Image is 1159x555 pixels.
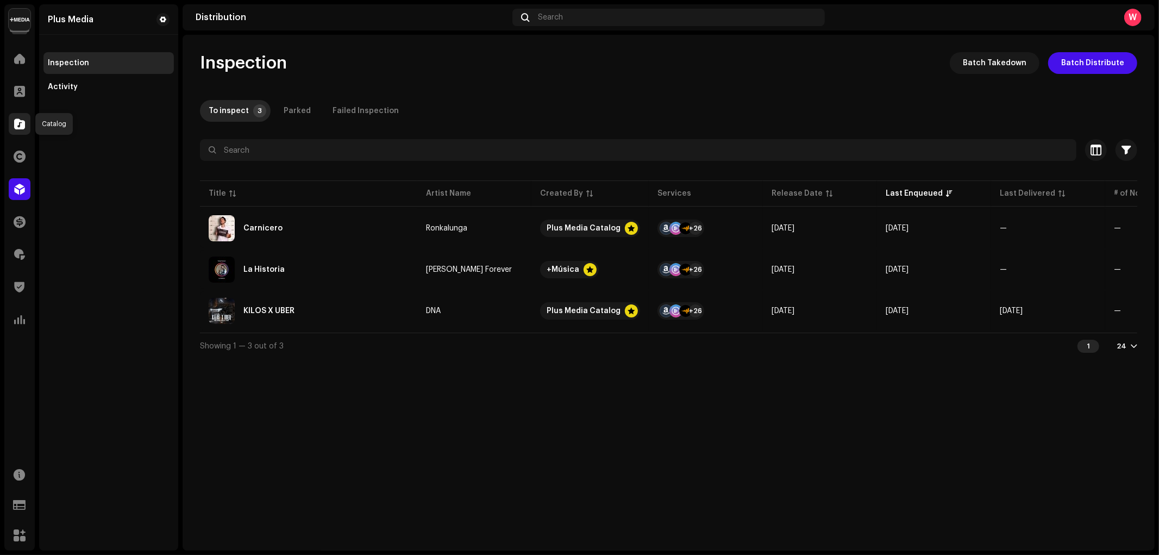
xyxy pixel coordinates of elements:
[886,225,909,232] span: Oct 2, 2025
[43,76,174,98] re-m-nav-item: Activity
[547,302,621,320] div: Plus Media Catalog
[1061,52,1124,74] span: Batch Distribute
[772,225,794,232] span: Oct 3, 2025
[426,266,512,273] div: [PERSON_NAME] Forever
[886,266,909,273] span: Sep 30, 2025
[48,83,78,91] div: Activity
[48,59,89,67] div: Inspection
[547,220,621,237] div: Plus Media Catalog
[772,307,794,315] span: Apr 2, 2024
[689,263,702,276] div: +26
[772,188,823,199] div: Release Date
[426,225,467,232] div: Ronkalunga
[200,139,1076,161] input: Search
[1117,342,1126,351] div: 24
[243,266,285,273] div: La Historia
[886,188,943,199] div: Last Enqueued
[196,13,508,22] div: Distribution
[538,13,563,22] span: Search
[1000,225,1007,232] span: —
[426,307,441,315] div: DNA
[200,342,284,350] span: Showing 1 — 3 out of 3
[540,220,640,237] span: Plus Media Catalog
[1000,307,1023,315] span: Apr 18, 2024
[1077,340,1099,353] div: 1
[284,100,311,122] div: Parked
[209,298,235,324] img: 425444f5-5112-4f8d-9342-67641bcfef4a
[1000,188,1055,199] div: Last Delivered
[540,188,583,199] div: Created By
[1048,52,1137,74] button: Batch Distribute
[547,261,579,278] div: +Música
[200,52,287,74] span: Inspection
[426,307,523,315] span: DNA
[426,266,523,273] span: Yordy Forever
[963,52,1026,74] span: Batch Takedown
[689,222,702,235] div: +26
[209,257,235,283] img: dd2c6658-2c5b-4153-b967-c63d0f9fb027
[209,215,235,241] img: 4f658b01-49f3-406b-b234-12ce8bad579e
[333,100,399,122] div: Failed Inspection
[9,9,30,30] img: d0ab9f93-6901-4547-93e9-494644ae73ba
[43,52,174,74] re-m-nav-item: Inspection
[950,52,1039,74] button: Batch Takedown
[1124,9,1142,26] div: W
[243,225,283,232] div: Carnicero
[1000,266,1007,273] span: —
[540,302,640,320] span: Plus Media Catalog
[540,261,640,278] span: +Música
[886,307,909,315] span: Sep 2, 2025
[209,100,249,122] div: To inspect
[48,15,93,24] div: Plus Media
[209,188,226,199] div: Title
[772,266,794,273] span: Oct 10, 2025
[426,225,523,232] span: Ronkalunga
[689,304,702,317] div: +26
[253,104,266,117] p-badge: 3
[243,307,295,315] div: KILOS X UBER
